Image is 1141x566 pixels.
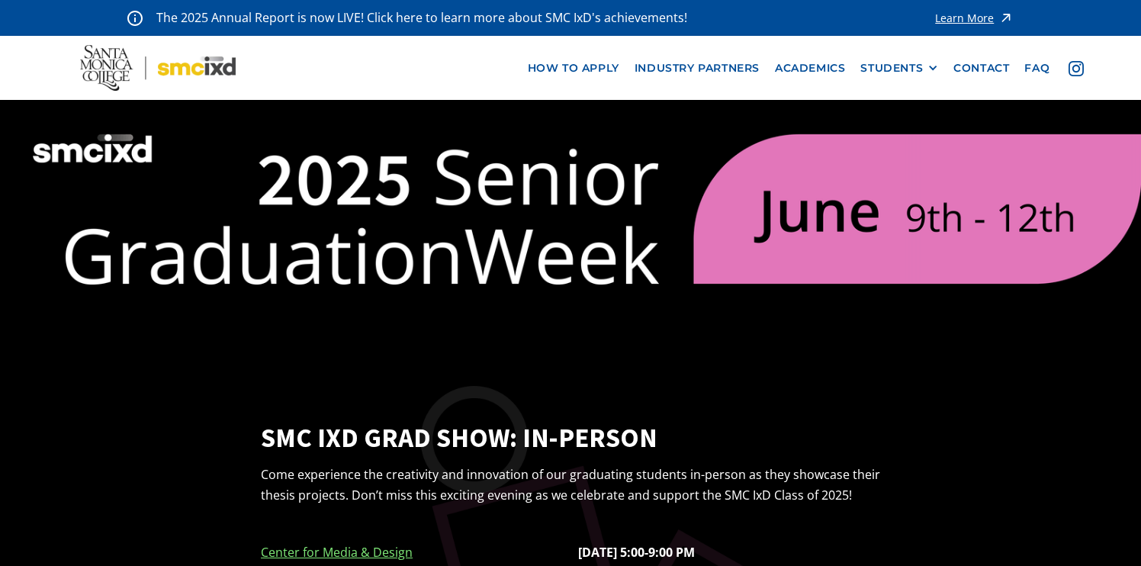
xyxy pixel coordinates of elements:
[261,465,880,506] p: Come experience the creativity and innovation of our graduating students in-person as they showca...
[935,8,1014,28] a: Learn More
[261,420,880,457] strong: SMC IxD Grad Show: IN-PERSON
[935,13,994,24] div: Learn More
[946,54,1017,82] a: contact
[127,10,143,26] img: icon - information - alert
[80,45,236,91] img: Santa Monica College - SMC IxD logo
[578,542,880,563] p: [DATE] 5:00-9:00 PM
[860,62,923,75] div: STUDENTS
[998,8,1014,28] img: icon - arrow - alert
[767,54,853,82] a: Academics
[627,54,767,82] a: industry partners
[1017,54,1057,82] a: faq
[520,54,627,82] a: how to apply
[156,8,689,28] p: The 2025 Annual Report is now LIVE! Click here to learn more about SMC IxD's achievements!
[860,62,938,75] div: STUDENTS
[1069,61,1084,76] img: icon - instagram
